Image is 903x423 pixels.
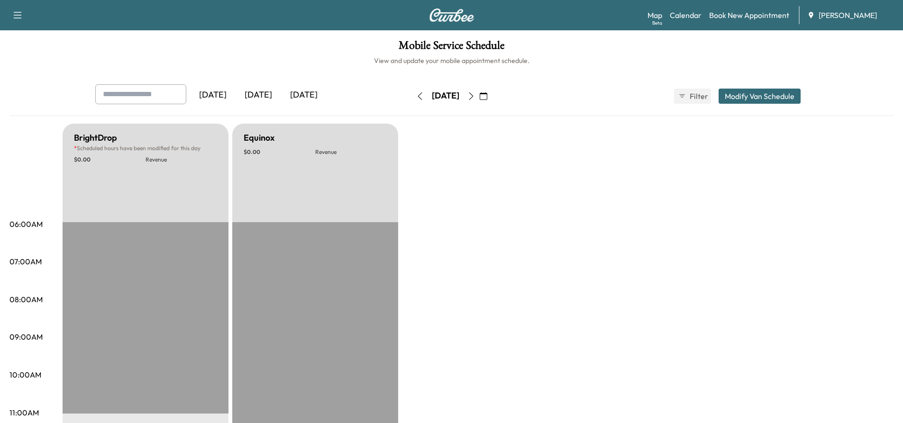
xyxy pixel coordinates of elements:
[648,9,662,21] a: MapBeta
[74,144,217,152] p: Scheduled hours have been modified for this day
[9,294,43,305] p: 08:00AM
[652,19,662,27] div: Beta
[670,9,702,21] a: Calendar
[9,407,39,418] p: 11:00AM
[429,9,474,22] img: Curbee Logo
[74,131,117,144] h5: BrightDrop
[9,40,894,56] h1: Mobile Service Schedule
[674,89,711,104] button: Filter
[9,369,41,380] p: 10:00AM
[9,256,42,267] p: 07:00AM
[9,218,43,230] p: 06:00AM
[432,90,459,102] div: [DATE]
[281,84,327,106] div: [DATE]
[236,84,281,106] div: [DATE]
[74,156,146,163] p: $ 0.00
[146,156,217,163] p: Revenue
[819,9,877,21] span: [PERSON_NAME]
[244,148,315,156] p: $ 0.00
[9,56,894,65] h6: View and update your mobile appointment schedule.
[244,131,274,144] h5: Equinox
[709,9,789,21] a: Book New Appointment
[190,84,236,106] div: [DATE]
[315,148,387,156] p: Revenue
[690,90,707,102] span: Filter
[9,331,43,342] p: 09:00AM
[719,89,801,104] button: Modify Van Schedule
